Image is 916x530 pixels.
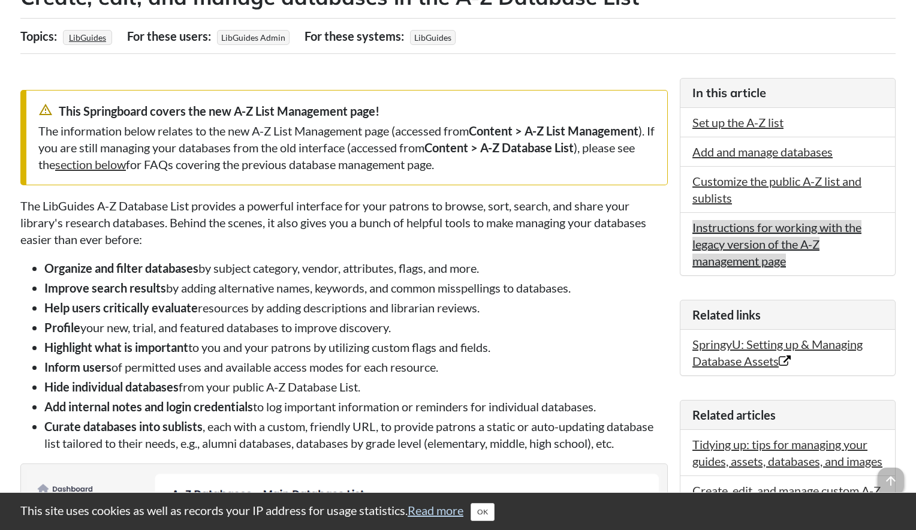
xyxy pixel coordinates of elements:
a: arrow_upward [878,469,904,483]
strong: Organize and filter databases [44,261,198,275]
strong: Curate databases into sublists [44,419,203,433]
div: Topics: [20,25,60,47]
a: Read more [408,503,463,517]
a: LibGuides [67,29,108,46]
a: Customize the public A-Z list and sublists [692,174,861,205]
li: to you and your patrons by utilizing custom flags and fields. [44,339,668,356]
span: arrow_upward [878,468,904,494]
span: Related articles [692,408,776,422]
li: resources by adding descriptions and librarian reviews. [44,299,668,316]
div: This site uses cookies as well as records your IP address for usage statistics. [8,502,908,521]
li: of permitted uses and available access modes for each resource. [44,359,668,375]
a: section below [55,157,126,171]
span: LibGuides Admin [217,30,290,45]
a: Tidying up: tips for managing your guides, assets, databases, and images [692,437,882,468]
li: by subject category, vendor, attributes, flags, and more. [44,260,668,276]
a: SpringyU: Setting up & Managing Database Assets [692,337,863,368]
li: by adding alternative names, keywords, and common misspellings to databases. [44,279,668,296]
span: LibGuides [410,30,456,45]
a: Instructions for working with the legacy version of the A-Z management page [692,220,861,268]
strong: Profile [44,320,80,335]
h3: In this article [692,85,883,101]
span: Related links [692,308,761,322]
strong: Content > A-Z Database List [424,140,574,155]
li: your new, trial, and featured databases to improve discovery. [44,319,668,336]
strong: Content > A-Z List Management [469,124,638,138]
strong: Help users critically evaluate [44,300,198,315]
div: For these users: [127,25,214,47]
div: The information below relates to the new A-Z List Management page (accessed from ). If you are st... [38,122,655,173]
strong: Highlight what is important [44,340,188,354]
strong: Improve search results [44,281,166,295]
li: from your public A-Z Database List. [44,378,668,395]
strong: Inform users [44,360,112,374]
strong: Hide individual databases [44,380,179,394]
div: This Springboard covers the new A-Z List Management page! [38,103,655,119]
span: warning_amber [38,103,53,117]
button: Close [471,503,495,521]
div: For these systems: [305,25,407,47]
a: Set up the A-Z list [692,115,784,130]
a: Add and manage databases [692,144,833,159]
strong: Add internal notes and login credentials [44,399,253,414]
p: The LibGuides A-Z Database List provides a powerful interface for your patrons to browse, sort, s... [20,197,668,248]
li: to log important information or reminders for individual databases. [44,398,668,415]
li: , each with a custom, friendly URL, to provide patrons a static or auto-updating database list ta... [44,418,668,451]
